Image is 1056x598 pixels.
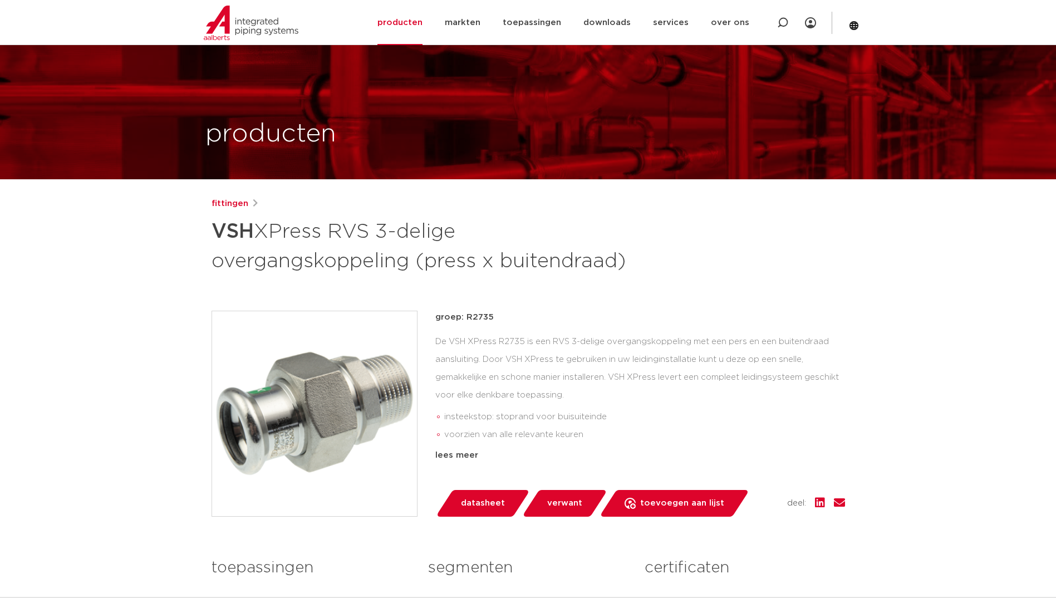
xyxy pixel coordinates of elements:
h1: producten [205,116,336,152]
img: Product Image for VSH XPress RVS 3-delige overgangskoppeling (press x buitendraad) [212,311,417,516]
div: De VSH XPress R2735 is een RVS 3-delige overgangskoppeling met een pers en een buitendraad aanslu... [435,333,845,444]
div: lees meer [435,449,845,462]
h3: certificaten [645,557,844,579]
h3: segmenten [428,557,628,579]
h1: XPress RVS 3-delige overgangskoppeling (press x buitendraad) [212,215,630,275]
li: Leak Before Pressed-functie [444,444,845,462]
span: deel: [787,497,806,510]
span: toevoegen aan lijst [640,494,724,512]
li: voorzien van alle relevante keuren [444,426,845,444]
strong: VSH [212,222,254,242]
a: fittingen [212,197,248,210]
a: datasheet [435,490,530,517]
p: groep: R2735 [435,311,845,324]
li: insteekstop: stoprand voor buisuiteinde [444,408,845,426]
a: verwant [522,490,607,517]
span: verwant [547,494,582,512]
span: datasheet [461,494,505,512]
h3: toepassingen [212,557,411,579]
